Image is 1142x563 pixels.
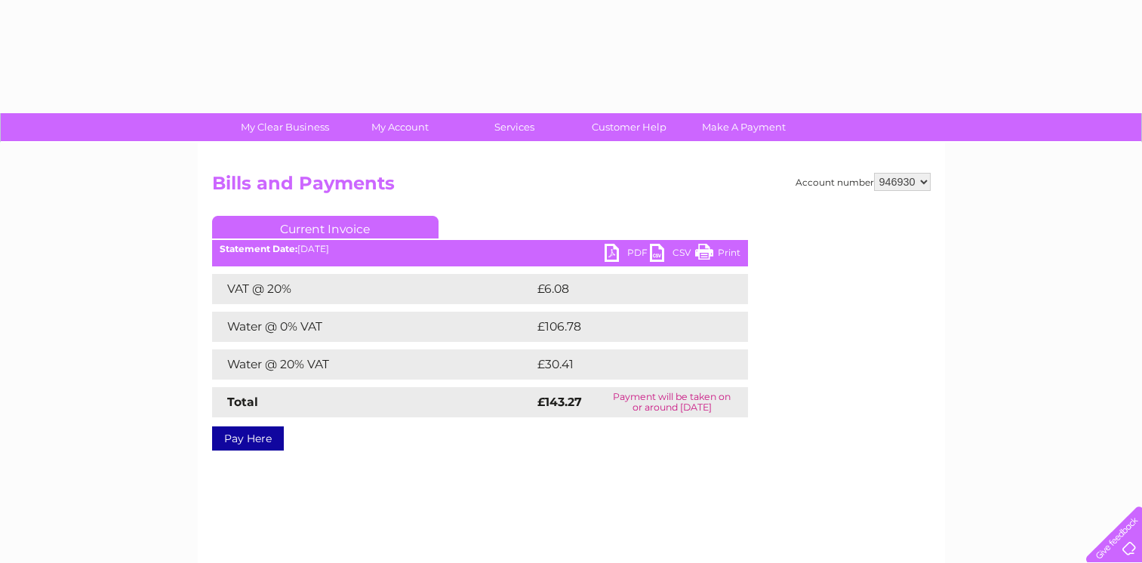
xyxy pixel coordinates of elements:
a: My Clear Business [223,113,347,141]
a: Make A Payment [682,113,806,141]
strong: Total [227,395,258,409]
td: Payment will be taken on or around [DATE] [596,387,748,417]
td: £6.08 [534,274,713,304]
a: Current Invoice [212,216,439,238]
b: Statement Date: [220,243,297,254]
div: [DATE] [212,244,748,254]
strong: £143.27 [537,395,582,409]
a: Print [695,244,740,266]
a: CSV [650,244,695,266]
a: Services [452,113,577,141]
td: Water @ 0% VAT [212,312,534,342]
td: £30.41 [534,349,716,380]
a: My Account [337,113,462,141]
td: £106.78 [534,312,721,342]
div: Account number [796,173,931,191]
a: Customer Help [567,113,691,141]
td: Water @ 20% VAT [212,349,534,380]
a: PDF [605,244,650,266]
h2: Bills and Payments [212,173,931,202]
a: Pay Here [212,426,284,451]
td: VAT @ 20% [212,274,534,304]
